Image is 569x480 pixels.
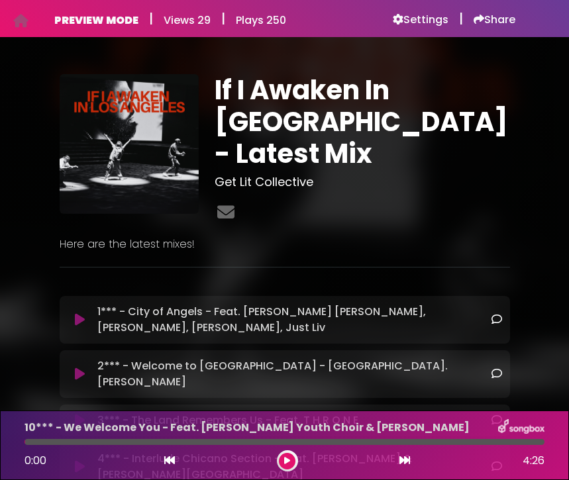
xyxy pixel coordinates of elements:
h3: Get Lit Collective [215,175,509,189]
p: 10*** - We Welcome You - Feat. [PERSON_NAME] Youth Choir & [PERSON_NAME] [25,420,470,436]
h6: Views 29 [164,14,211,26]
span: 4:26 [523,453,544,469]
p: Here are the latest mixes! [60,236,510,252]
h5: | [221,11,225,26]
p: 1*** - City of Angels - Feat. [PERSON_NAME] [PERSON_NAME], [PERSON_NAME], [PERSON_NAME], Just Liv [97,304,491,336]
h5: | [459,11,463,26]
h1: If I Awaken In [GEOGRAPHIC_DATA] - Latest Mix [215,74,509,169]
p: 2*** - Welcome to [GEOGRAPHIC_DATA] - [GEOGRAPHIC_DATA]. [PERSON_NAME] [97,358,491,390]
a: Settings [393,13,448,26]
h6: PREVIEW MODE [54,14,138,26]
h6: Plays 250 [236,14,286,26]
img: songbox-logo-white.png [498,419,544,436]
a: Share [474,13,515,26]
span: 0:00 [25,453,46,468]
img: jpqCGvsiRDGDrW28OCCq [60,74,199,214]
h5: | [149,11,153,26]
